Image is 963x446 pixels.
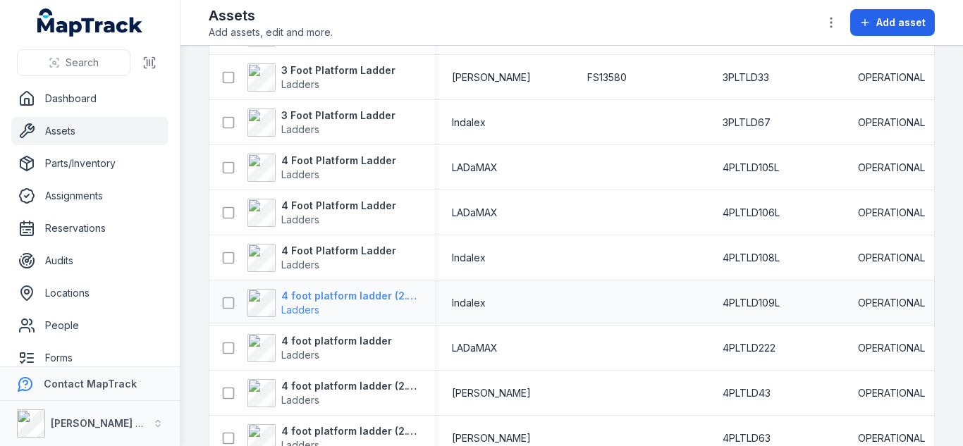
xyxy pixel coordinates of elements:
span: 4PLTLD105L [723,161,779,175]
span: LADaMAX [452,341,498,355]
span: OPERATIONAL [858,386,925,400]
span: OPERATIONAL [858,206,925,220]
strong: 4 Foot Platform Ladder [281,244,396,258]
span: 3PLTLD67 [723,116,771,130]
span: OPERATIONAL [858,251,925,265]
span: LADaMAX [452,161,498,175]
span: 4PLTLD109L [723,296,780,310]
a: 3 Foot Platform LadderLadders [247,109,395,137]
span: 4PLTLD63 [723,431,771,445]
span: Add asset [876,16,926,30]
a: 4 foot platform ladderLadders [247,334,392,362]
span: OPERATIONAL [858,296,925,310]
strong: 3 Foot Platform Ladder [281,63,395,78]
span: OPERATIONAL [858,341,925,355]
span: [PERSON_NAME] [452,70,531,85]
span: 4PLTLD106L [723,206,780,220]
a: People [11,311,168,340]
h2: Assets [209,6,333,25]
button: Search [17,49,130,76]
span: OPERATIONAL [858,161,925,175]
span: Ladders [281,349,319,361]
span: Ladders [281,78,319,90]
span: Ladders [281,213,319,225]
a: Forms [11,344,168,372]
a: 4 Foot Platform LadderLadders [247,199,396,227]
span: Indalex [452,251,486,265]
span: [PERSON_NAME] [452,431,531,445]
span: FS13580 [587,70,627,85]
a: MapTrack [37,8,143,37]
span: Ladders [281,123,319,135]
a: Locations [11,279,168,307]
span: Indalex [452,296,486,310]
strong: 4 Foot Platform Ladder [281,199,396,213]
span: Ladders [281,394,319,406]
strong: 4 foot platform ladder (2.16m) [281,379,418,393]
span: Indalex [452,116,486,130]
a: Assignments [11,182,168,210]
span: 4PLTLD108L [723,251,780,265]
a: 4 foot platform ladder (2.1m)Ladders [247,289,418,317]
span: Ladders [281,304,319,316]
span: [PERSON_NAME] [452,386,531,400]
span: Search [66,56,99,70]
strong: 4 foot platform ladder (2.16m) [281,424,418,438]
a: Parts/Inventory [11,149,168,178]
button: Add asset [850,9,935,36]
a: 4 foot platform ladder (2.16m)Ladders [247,379,418,407]
strong: 4 foot platform ladder (2.1m) [281,289,418,303]
span: LADaMAX [452,206,498,220]
a: Reservations [11,214,168,242]
a: 4 Foot Platform LadderLadders [247,154,396,182]
a: 4 Foot Platform LadderLadders [247,244,396,272]
strong: Contact MapTrack [44,378,137,390]
span: OPERATIONAL [858,431,925,445]
span: 4PLTLD43 [723,386,771,400]
strong: 4 Foot Platform Ladder [281,154,396,168]
span: 4PLTLD222 [723,341,775,355]
span: 3PLTLD33 [723,70,769,85]
strong: 4 foot platform ladder [281,334,392,348]
strong: 3 Foot Platform Ladder [281,109,395,123]
span: OPERATIONAL [858,116,925,130]
a: 3 Foot Platform LadderLadders [247,63,395,92]
span: OPERATIONAL [858,70,925,85]
span: Add assets, edit and more. [209,25,333,39]
a: Dashboard [11,85,168,113]
a: Assets [11,117,168,145]
a: Audits [11,247,168,275]
span: Ladders [281,168,319,180]
span: Ladders [281,259,319,271]
strong: [PERSON_NAME] Air [51,417,149,429]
